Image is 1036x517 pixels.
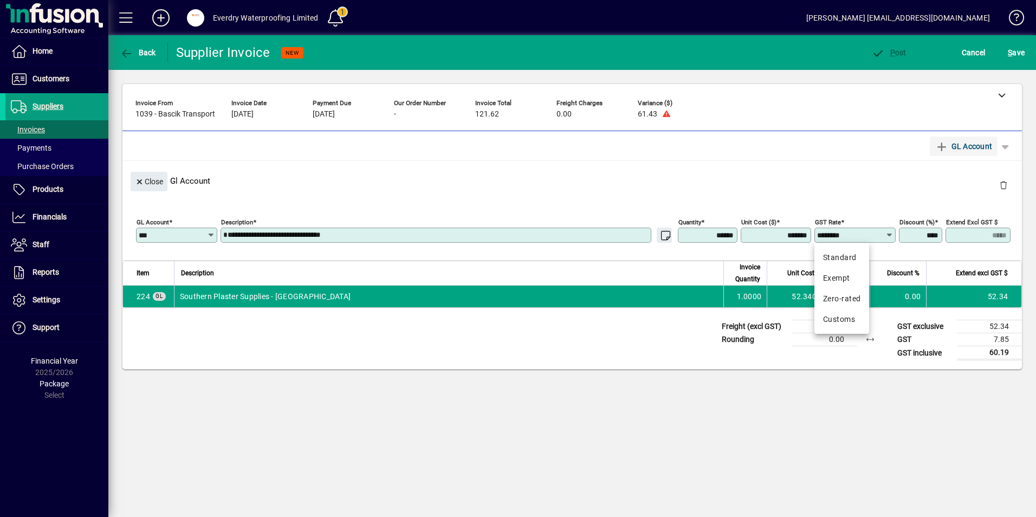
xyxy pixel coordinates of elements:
span: Purchase Orders [11,162,74,171]
button: Profile [178,8,213,28]
mat-label: GST rate [815,218,841,226]
button: Close [131,172,167,191]
a: Support [5,314,108,341]
span: Unit Cost $ [787,267,820,279]
mat-label: Quantity [678,218,701,226]
div: Everdry Waterproofing Limited [213,9,318,27]
button: Back [117,43,159,62]
span: - [394,110,396,119]
td: 60.19 [957,346,1022,360]
td: Freight (excl GST) [716,320,792,333]
button: Delete [990,172,1016,198]
span: Description [181,267,214,279]
span: GL Account [935,138,992,155]
button: Post [869,43,909,62]
a: Knowledge Base [1001,2,1022,37]
button: Add [144,8,178,28]
span: [DATE] [231,110,254,119]
span: 1039 - Bascik Transport [135,110,215,119]
td: 52.34 [926,286,1021,307]
span: S [1008,48,1012,57]
span: Support [33,323,60,332]
td: GST inclusive [892,346,957,360]
td: 52.3400 [767,286,826,307]
span: Cancel [962,44,986,61]
mat-option: Zero-rated [814,288,869,309]
td: 7.85 [957,333,1022,346]
div: Standard [823,252,860,263]
td: 1.0000 [723,286,767,307]
mat-label: Description [221,218,253,226]
span: GL [156,293,163,299]
a: Reports [5,259,108,286]
span: Direct Freight Local [137,291,150,302]
span: Package [40,379,69,388]
span: Staff [33,240,49,249]
a: Home [5,38,108,65]
mat-option: Customs [814,309,869,329]
span: Customers [33,74,69,83]
div: Gl Account [122,161,1022,201]
span: Suppliers [33,102,63,111]
mat-label: Extend excl GST $ [946,218,998,226]
span: Discount % [887,267,920,279]
div: Exempt [823,273,860,284]
span: ost [871,48,906,57]
td: GST exclusive [892,320,957,333]
a: Purchase Orders [5,157,108,176]
a: Invoices [5,120,108,139]
span: Products [33,185,63,193]
span: Home [33,47,53,55]
mat-label: Discount (%) [899,218,935,226]
span: Reports [33,268,59,276]
span: Item [137,267,150,279]
span: Back [120,48,156,57]
mat-option: Exempt [814,268,869,288]
a: Settings [5,287,108,314]
mat-option: Standard [814,247,869,268]
app-page-header-button: Delete [990,180,1016,190]
div: Zero-rated [823,293,860,305]
div: Supplier Invoice [176,44,270,61]
span: Invoices [11,125,45,134]
button: Cancel [959,43,988,62]
span: Financial Year [31,357,78,365]
a: Customers [5,66,108,93]
td: Rounding [716,333,792,346]
span: [DATE] [313,110,335,119]
app-page-header-button: Close [128,176,170,186]
span: Extend excl GST $ [956,267,1008,279]
span: ave [1008,44,1025,61]
span: P [890,48,895,57]
app-page-header-button: Back [108,43,168,62]
mat-label: Unit Cost ($) [741,218,776,226]
a: Financials [5,204,108,231]
div: Customs [823,314,860,325]
span: Close [135,173,163,191]
a: Products [5,176,108,203]
a: Staff [5,231,108,258]
td: 0.00 [792,320,857,333]
td: 52.34 [957,320,1022,333]
td: Southern Plaster Supplies - [GEOGRAPHIC_DATA] [174,286,723,307]
span: Financials [33,212,67,221]
span: 121.62 [475,110,499,119]
span: Settings [33,295,60,304]
span: Payments [11,144,51,152]
div: [PERSON_NAME] [EMAIL_ADDRESS][DOMAIN_NAME] [806,9,990,27]
a: Payments [5,139,108,157]
td: 0.00 [792,333,857,346]
span: NEW [286,49,299,56]
span: Invoice Quantity [730,261,760,285]
span: 0.00 [556,110,572,119]
mat-label: GL Account [137,218,169,226]
button: GL Account [930,137,998,156]
td: 0.00 [870,286,926,307]
td: GST [892,333,957,346]
button: Save [1005,43,1027,62]
span: 61.43 [638,110,657,119]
